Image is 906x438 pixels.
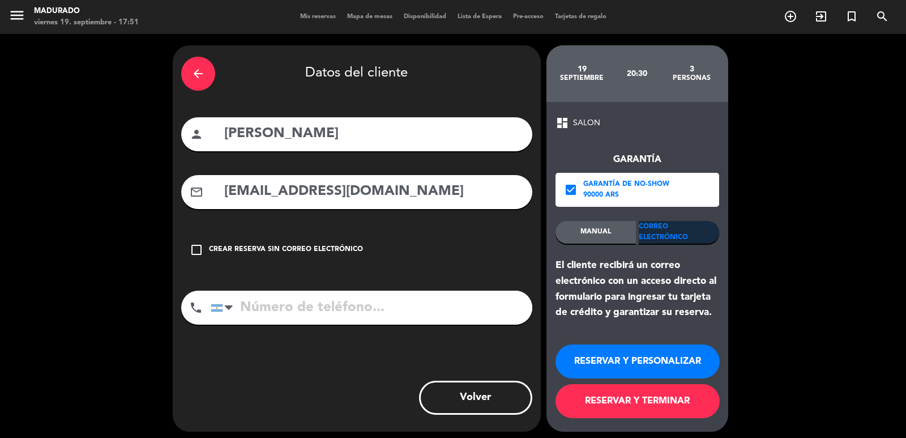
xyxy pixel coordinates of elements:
button: Volver [419,381,532,415]
div: 19 [555,65,610,74]
i: menu [8,7,25,24]
button: RESERVAR Y PERSONALIZAR [555,345,720,379]
i: search [875,10,889,23]
div: Garantía [555,152,719,167]
i: mail_outline [190,185,203,199]
div: Argentina: +54 [211,291,237,324]
i: arrow_back [191,67,205,80]
div: personas [664,74,719,83]
div: MANUAL [555,221,636,244]
div: Madurado [34,6,139,17]
input: Nombre del cliente [223,122,524,146]
div: septiembre [555,74,610,83]
span: Mapa de mesas [341,14,398,20]
i: phone [189,301,203,314]
span: SALON [573,117,600,130]
div: El cliente recibirá un correo electrónico con un acceso directo al formulario para ingresar tu ta... [555,258,719,321]
input: Email del cliente [223,180,524,203]
div: viernes 19. septiembre - 17:51 [34,17,139,28]
div: Datos del cliente [181,54,532,93]
i: exit_to_app [814,10,828,23]
span: Mis reservas [294,14,341,20]
i: check_box [564,183,578,197]
span: dashboard [555,116,569,130]
span: Lista de Espera [452,14,507,20]
button: RESERVAR Y TERMINAR [555,384,720,418]
button: menu [8,7,25,28]
span: Tarjetas de regalo [549,14,612,20]
span: Pre-acceso [507,14,549,20]
div: 90000 ARS [583,190,669,201]
div: Crear reserva sin correo electrónico [209,244,363,256]
input: Número de teléfono... [211,291,532,325]
span: Disponibilidad [398,14,452,20]
div: 20:30 [609,54,664,93]
i: turned_in_not [845,10,858,23]
i: add_circle_outline [784,10,797,23]
div: Correo Electrónico [639,221,719,244]
div: 3 [664,65,719,74]
div: Garantía de no-show [583,179,669,190]
i: check_box_outline_blank [190,243,203,257]
i: person [190,127,203,141]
